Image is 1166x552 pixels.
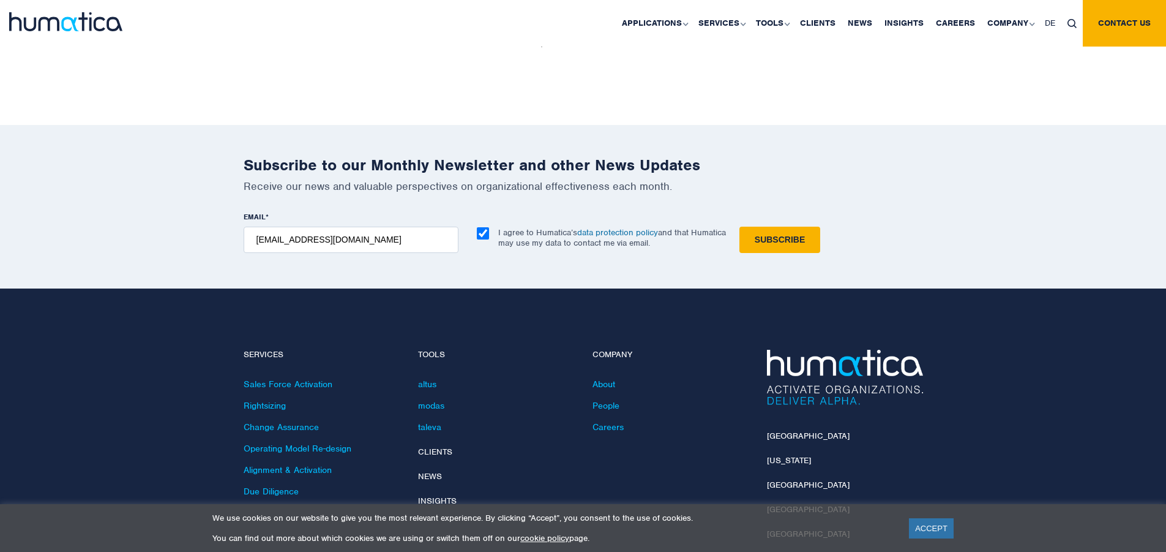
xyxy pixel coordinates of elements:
[244,464,332,475] a: Alignment & Activation
[244,400,286,411] a: Rightsizing
[1045,18,1055,28] span: DE
[767,455,811,466] a: [US_STATE]
[418,471,442,482] a: News
[767,480,850,490] a: [GEOGRAPHIC_DATA]
[244,180,923,193] p: Receive our news and valuable perspectives on organizational effectiveness each month.
[477,227,489,240] input: I agree to Humatica’sdata protection policyand that Humatica may use my data to contact me via em...
[418,422,441,433] a: taleva
[739,227,820,253] input: Subscribe
[244,156,923,175] h2: Subscribe to our Monthly Newsletter and other News Updates
[592,350,749,360] h4: Company
[767,350,923,405] img: Humatica
[767,431,850,441] a: [GEOGRAPHIC_DATA]
[418,447,452,457] a: Clients
[577,227,658,238] a: data protection policy
[592,379,615,390] a: About
[418,350,574,360] h4: Tools
[244,443,351,454] a: Operating Model Re-design
[592,400,619,411] a: People
[520,533,569,543] a: cookie policy
[244,422,319,433] a: Change Assurance
[592,422,624,433] a: Careers
[909,518,954,539] a: ACCEPT
[212,533,894,543] p: You can find out more about which cookies we are using or switch them off on our page.
[244,486,299,497] a: Due Diligence
[1067,19,1077,28] img: search_icon
[418,400,444,411] a: modas
[418,496,457,506] a: Insights
[418,379,436,390] a: altus
[244,350,400,360] h4: Services
[498,227,726,248] p: I agree to Humatica’s and that Humatica may use my data to contact me via email.
[244,212,266,222] span: EMAIL
[9,12,122,31] img: logo
[212,513,894,523] p: We use cookies on our website to give you the most relevant experience. By clicking “Accept”, you...
[244,379,332,390] a: Sales Force Activation
[244,227,458,253] input: name@company.com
